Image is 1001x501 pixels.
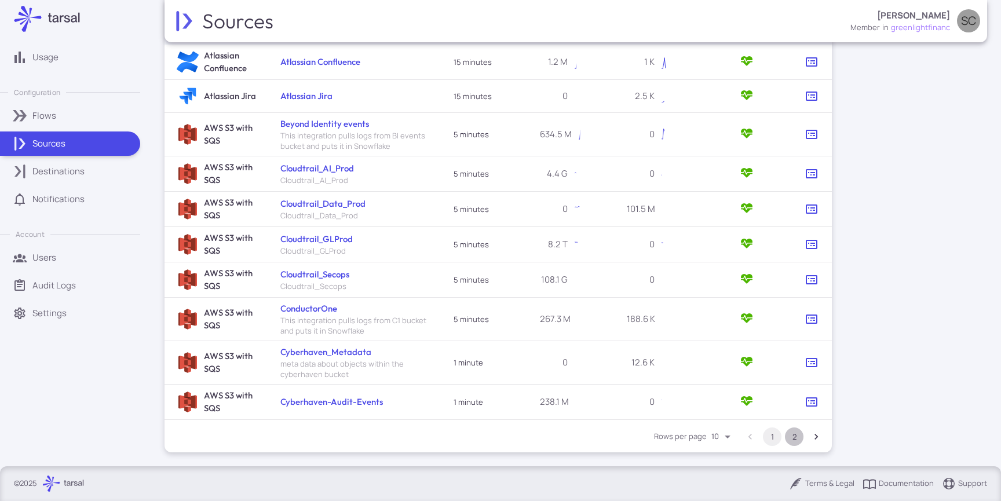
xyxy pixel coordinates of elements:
div: Rows per page [711,427,735,446]
a: Cloudtrail_GLProd [280,233,353,244]
a: Cloudtrail_Data_Prod [280,198,366,209]
svg: Interactive chart [574,123,607,146]
svg: Interactive chart [657,162,694,185]
p: Sources [32,137,65,150]
p: 1.2 M [540,56,568,68]
img: AWS S3 with SQS [177,198,199,220]
td: 1 minute [442,385,529,420]
a: Terms & Legal [789,477,854,491]
button: Go to page 2 [785,427,803,446]
div: member [850,22,880,34]
p: 0 [627,396,655,408]
img: AWS S3 with SQS [177,123,199,145]
div: Chart. Highcharts interactive chart. [570,351,607,374]
h6: AWS S3 with SQS [204,232,261,257]
svg: Interactive chart [573,308,607,331]
h6: AWS S3 with SQS [204,350,261,375]
h2: Sources [202,9,276,33]
span: This integration pulls logs from BI events bucket and puts it in Snowflake [280,130,434,151]
a: Cyberhaven-Audit-Events [280,396,383,407]
h6: Atlassian Jira [204,90,256,103]
span: This integration pulls logs from C1 bucket and puts it in Snowflake [280,315,434,336]
h6: AWS S3 with SQS [204,267,261,292]
span: Cloudtrail_GLProd [280,246,353,256]
p: 1 K [627,56,655,68]
p: 188.6 K [627,313,655,326]
h6: Atlassian Confluence [204,49,261,75]
div: Chart. Highcharts interactive chart. [570,233,607,256]
img: AWS S3 with SQS [177,163,199,185]
p: Settings [32,307,67,320]
div: Chart. Highcharts interactive chart. [657,50,694,74]
p: 0 [627,273,655,286]
td: 5 minutes [442,227,529,262]
p: 0 [540,90,568,103]
p: © 2025 [14,478,37,489]
div: Chart. Highcharts interactive chart. [574,123,607,146]
td: 15 minutes [442,80,529,113]
p: 8.2 T [540,238,568,251]
a: Atlassian Confluence [280,56,360,67]
img: AWS S3 with SQS [177,391,199,413]
td: 1 minute [442,341,529,385]
svg: Interactive chart [657,123,694,146]
img: AWS S3 with SQS [177,269,199,291]
p: Usage [32,51,59,64]
h6: AWS S3 with SQS [204,389,261,415]
div: Chart. Highcharts interactive chart. [657,85,694,108]
svg: Interactive chart [657,233,694,256]
a: Atlassian Jira [280,90,333,101]
span: greenlightfinanc [891,22,950,34]
img: AWS S3 with SQS [177,352,199,374]
a: Support [942,477,987,491]
span: SC [961,15,976,27]
h6: AWS S3 with SQS [204,196,261,222]
span: Cloudtrail_AI_Prod [280,175,354,185]
td: 5 minutes [442,298,529,341]
img: AWS S3 with SQS [177,308,199,330]
a: Cyberhaven_Metadata [280,346,371,357]
p: Destinations [32,165,85,178]
p: Configuration [14,87,60,97]
svg: Interactive chart [657,308,694,331]
div: Chart. Highcharts interactive chart. [570,50,607,74]
span: Active [740,88,754,105]
div: Chart. Highcharts interactive chart. [657,162,694,185]
img: AWS S3 with SQS [177,233,199,255]
a: Cloudtrail_Secops [280,269,349,280]
p: 108.1 G [540,273,568,286]
div: Chart. Highcharts interactive chart. [573,308,607,331]
div: Chart. Highcharts interactive chart. [570,162,607,185]
span: Active [740,272,754,288]
p: Users [32,251,56,264]
p: 0 [627,238,655,251]
p: 101.5 M [627,203,655,215]
p: 267.3 M [540,313,571,326]
a: Beyond Identity events [280,118,369,129]
p: Audit Logs [32,279,76,292]
button: page 1 [763,427,781,446]
div: Chart. Highcharts interactive chart. [657,308,694,331]
h6: AWS S3 with SQS [204,122,261,147]
button: Go to next page [807,427,825,446]
div: Chart. Highcharts interactive chart. [570,198,607,221]
svg: Interactive chart [657,390,694,414]
p: [PERSON_NAME] [877,9,950,22]
div: Chart. Highcharts interactive chart. [657,390,694,414]
p: 0 [627,128,655,141]
p: 0 [540,356,568,369]
p: 2.5 K [627,90,655,103]
p: Notifications [32,193,85,206]
h6: AWS S3 with SQS [204,306,261,332]
p: 12.6 K [627,356,655,369]
p: 0 [627,167,655,180]
button: [PERSON_NAME]memberingreenlightfinancSC [843,5,987,38]
svg: Interactive chart [570,50,607,74]
span: Active [740,394,754,411]
p: 238.1 M [540,396,569,408]
svg: Interactive chart [570,162,607,185]
span: Cloudtrail_Data_Prod [280,210,366,221]
svg: Interactive chart [657,85,694,108]
a: ConductorOne [280,303,337,314]
span: Active [740,126,754,143]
